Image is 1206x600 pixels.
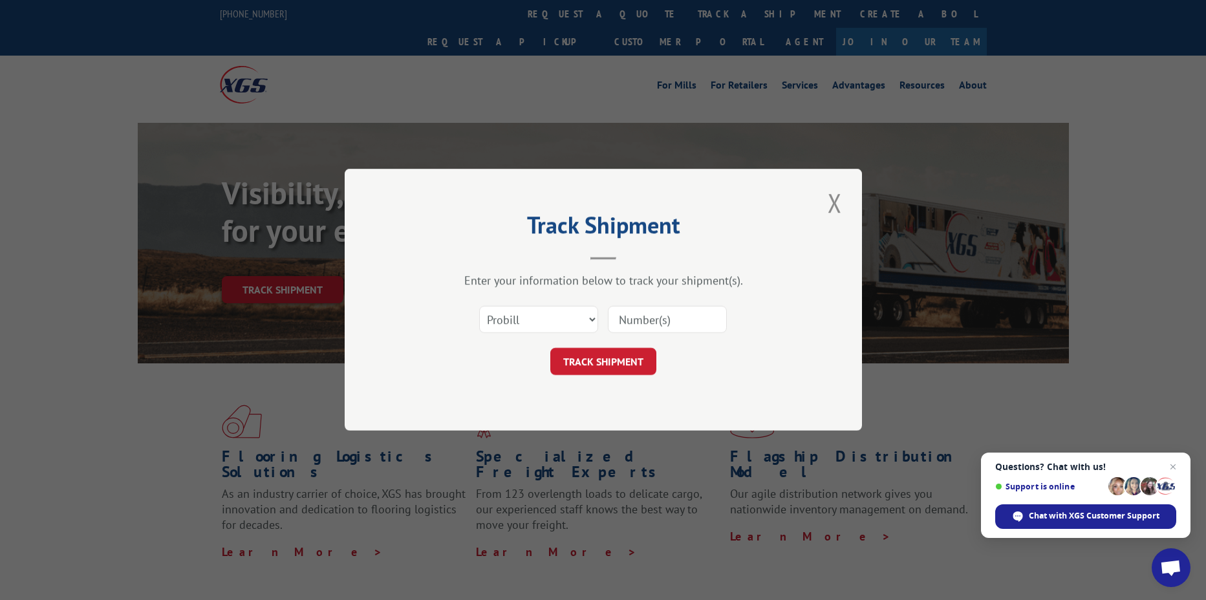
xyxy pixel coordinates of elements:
button: Close modal [824,185,846,220]
span: Questions? Chat with us! [995,462,1176,472]
span: Chat with XGS Customer Support [995,504,1176,529]
a: Open chat [1152,548,1190,587]
span: Support is online [995,482,1104,491]
button: TRACK SHIPMENT [550,348,656,376]
span: Chat with XGS Customer Support [1029,510,1159,522]
div: Enter your information below to track your shipment(s). [409,273,797,288]
h2: Track Shipment [409,216,797,241]
input: Number(s) [608,306,727,334]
